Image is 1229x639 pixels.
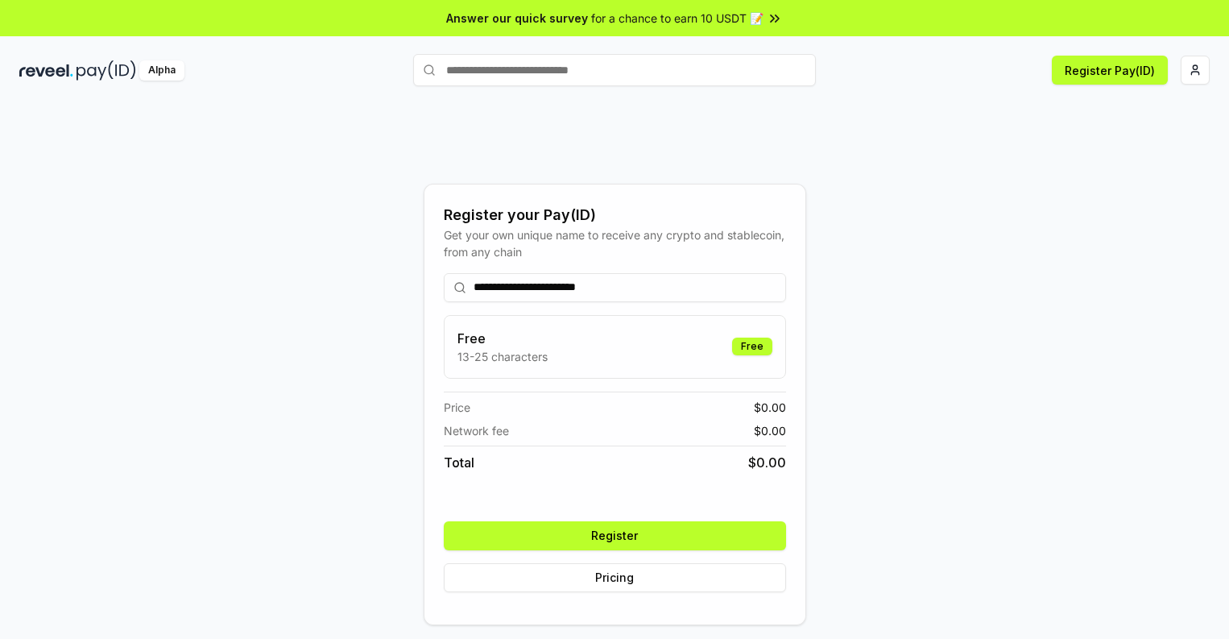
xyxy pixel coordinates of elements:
[77,60,136,81] img: pay_id
[444,399,470,416] span: Price
[591,10,763,27] span: for a chance to earn 10 USDT 📝
[1052,56,1168,85] button: Register Pay(ID)
[139,60,184,81] div: Alpha
[754,399,786,416] span: $ 0.00
[19,60,73,81] img: reveel_dark
[444,226,786,260] div: Get your own unique name to receive any crypto and stablecoin, from any chain
[444,563,786,592] button: Pricing
[732,338,772,355] div: Free
[444,453,474,472] span: Total
[444,204,786,226] div: Register your Pay(ID)
[446,10,588,27] span: Answer our quick survey
[457,348,548,365] p: 13-25 characters
[444,422,509,439] span: Network fee
[754,422,786,439] span: $ 0.00
[444,521,786,550] button: Register
[457,329,548,348] h3: Free
[748,453,786,472] span: $ 0.00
